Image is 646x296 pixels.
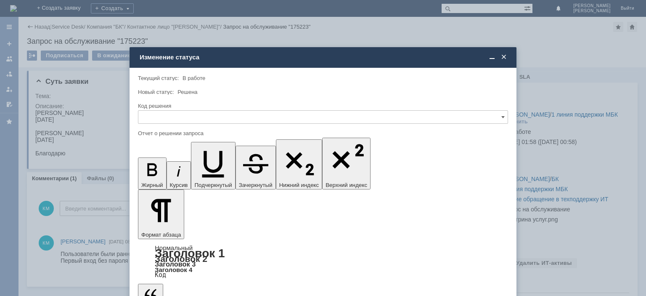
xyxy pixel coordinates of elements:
[155,260,196,268] a: Заголовок 3
[138,245,508,278] div: Формат абзаца
[140,53,508,61] div: Изменение статуса
[194,182,232,188] span: Подчеркнутый
[138,75,179,81] label: Текущий статус:
[170,182,188,188] span: Курсив
[141,232,181,238] span: Формат абзаца
[138,157,167,189] button: Жирный
[326,182,367,188] span: Верхний индекс
[279,182,319,188] span: Нижний индекс
[138,89,174,95] label: Новый статус:
[183,75,205,81] span: В работе
[155,266,192,273] a: Заголовок 4
[239,182,273,188] span: Зачеркнутый
[138,103,506,109] div: Код решения
[141,182,163,188] span: Жирный
[155,244,193,251] a: Нормальный
[177,89,197,95] span: Решена
[322,138,371,189] button: Верхний индекс
[191,142,235,189] button: Подчеркнутый
[155,247,225,260] a: Заголовок 1
[276,139,323,189] button: Нижний индекс
[236,146,276,189] button: Зачеркнутый
[138,131,506,136] div: Отчет о решении запроса
[500,53,508,61] span: Закрыть
[167,161,191,189] button: Курсив
[155,254,207,264] a: Заголовок 2
[488,53,496,61] span: Свернуть (Ctrl + M)
[138,189,184,239] button: Формат абзаца
[155,271,166,279] a: Код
